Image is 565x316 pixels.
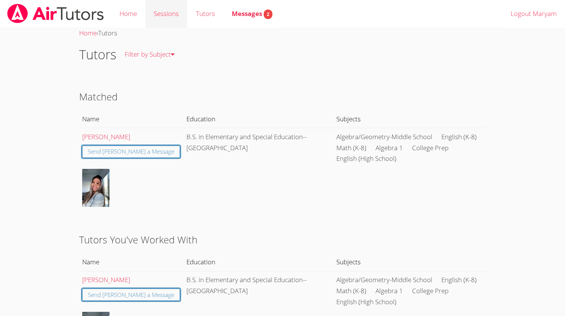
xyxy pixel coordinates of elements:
th: Name [79,254,183,271]
span: Tutors [98,29,117,37]
h2: Tutors You've Worked With [79,232,486,247]
th: Subjects [333,110,486,128]
td: B.S. in Elementary and Special Education--[GEOGRAPHIC_DATA] [183,128,333,213]
th: Name [79,110,183,128]
a: Send [PERSON_NAME] a Message [82,289,180,301]
li: English (K-8) [441,132,477,143]
a: [PERSON_NAME] [82,275,130,284]
a: Home [79,29,97,37]
h1: Tutors [79,45,116,64]
div: › [79,28,486,39]
li: Algebra/Geometry-Middle School [336,275,432,286]
th: Education [183,254,333,271]
li: College Prep [412,143,449,154]
a: Send [PERSON_NAME] a Message [82,146,180,158]
li: College Prep [412,286,449,297]
li: Algebra 1 [376,143,403,154]
span: 2 [264,10,272,19]
th: Subjects [333,254,486,271]
img: avatar.png [82,169,110,207]
li: Algebra/Geometry-Middle School [336,132,432,143]
li: Algebra 1 [376,286,403,297]
li: Math (K-8) [336,143,366,154]
li: Math (K-8) [336,286,366,297]
th: Education [183,110,333,128]
img: airtutors_banner-c4298cdbf04f3fff15de1276eac7730deb9818008684d7c2e4769d2f7ddbe033.png [6,4,105,23]
span: Messages [232,9,272,18]
a: [PERSON_NAME] [82,132,130,141]
li: English (High School) [336,297,396,308]
h2: Matched [79,89,486,104]
li: English (High School) [336,153,396,164]
a: Filter by Subject [116,41,183,68]
li: English (K-8) [441,275,477,286]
